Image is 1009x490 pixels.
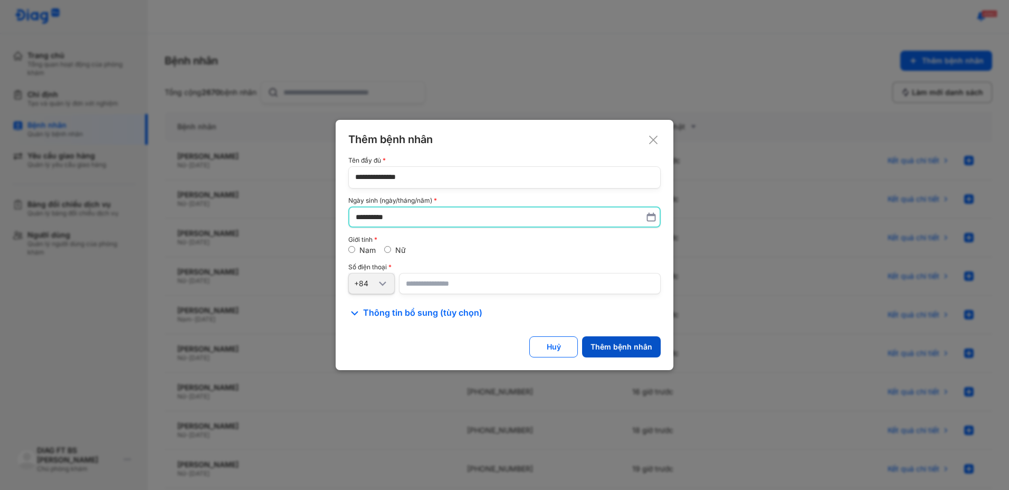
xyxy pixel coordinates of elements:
[348,197,661,204] div: Ngày sinh (ngày/tháng/năm)
[582,336,661,357] button: Thêm bệnh nhân
[529,336,578,357] button: Huỷ
[354,279,376,288] div: +84
[363,307,482,319] span: Thông tin bổ sung (tùy chọn)
[348,263,661,271] div: Số điện thoại
[591,342,652,352] div: Thêm bệnh nhân
[348,157,661,164] div: Tên đầy đủ
[348,236,661,243] div: Giới tính
[348,133,661,146] div: Thêm bệnh nhân
[395,246,406,255] label: Nữ
[359,246,376,255] label: Nam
